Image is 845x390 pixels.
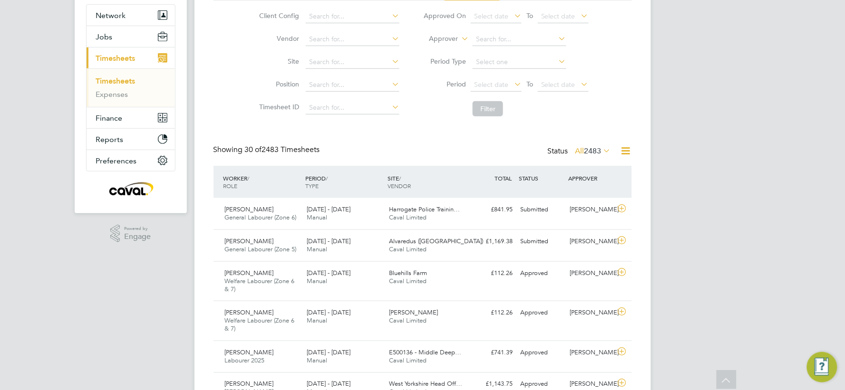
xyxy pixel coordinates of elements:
[307,237,350,245] span: [DATE] - [DATE]
[517,266,566,281] div: Approved
[225,308,274,316] span: [PERSON_NAME]
[306,56,399,69] input: Search for...
[256,57,299,66] label: Site
[423,80,466,88] label: Period
[248,174,250,182] span: /
[87,5,175,26] button: Network
[388,182,411,190] span: VENDOR
[87,26,175,47] button: Jobs
[389,348,461,356] span: E500136 - Middle Deep…
[389,308,438,316] span: [PERSON_NAME]
[307,316,327,324] span: Manual
[307,245,327,253] span: Manual
[423,11,466,20] label: Approved On
[807,352,837,382] button: Engage Resource Center
[385,170,467,194] div: SITE
[467,345,517,361] div: £741.39
[225,245,297,253] span: General Labourer (Zone 5)
[87,48,175,68] button: Timesheets
[517,305,566,321] div: Approved
[306,10,399,23] input: Search for...
[256,103,299,111] label: Timesheet ID
[541,80,575,89] span: Select date
[517,345,566,361] div: Approved
[474,12,508,20] span: Select date
[87,150,175,171] button: Preferences
[307,269,350,277] span: [DATE] - [DATE]
[256,34,299,43] label: Vendor
[307,277,327,285] span: Manual
[96,114,123,123] span: Finance
[473,101,503,116] button: Filter
[225,348,274,356] span: [PERSON_NAME]
[566,305,615,321] div: [PERSON_NAME]
[96,54,136,63] span: Timesheets
[389,213,427,221] span: Caval Limited
[524,10,536,22] span: To
[96,135,124,144] span: Reports
[495,174,512,182] span: TOTAL
[541,12,575,20] span: Select date
[389,316,427,324] span: Caval Limited
[566,170,615,187] div: APPROVER
[474,80,508,89] span: Select date
[96,76,136,86] a: Timesheets
[307,213,327,221] span: Manual
[256,11,299,20] label: Client Config
[214,145,322,155] div: Showing
[473,56,566,69] input: Select one
[389,245,427,253] span: Caval Limited
[566,345,615,361] div: [PERSON_NAME]
[389,269,427,277] span: Bluehills Farm
[245,145,320,154] span: 2483 Timesheets
[96,11,126,20] span: Network
[566,202,615,218] div: [PERSON_NAME]
[107,181,154,196] img: caval-logo-retina.png
[467,305,517,321] div: £112.26
[87,129,175,150] button: Reports
[566,234,615,249] div: [PERSON_NAME]
[326,174,328,182] span: /
[306,33,399,46] input: Search for...
[415,34,458,44] label: Approver
[223,182,238,190] span: ROLE
[124,233,151,241] span: Engage
[566,266,615,281] div: [PERSON_NAME]
[86,181,175,196] a: Go to home page
[307,356,327,364] span: Manual
[306,78,399,92] input: Search for...
[225,277,295,293] span: Welfare Labourer (Zone 6 & 7)
[225,205,274,213] span: [PERSON_NAME]
[517,170,566,187] div: STATUS
[307,308,350,316] span: [DATE] - [DATE]
[307,380,350,388] span: [DATE] - [DATE]
[467,234,517,249] div: £1,169.38
[225,380,274,388] span: [PERSON_NAME]
[305,182,319,190] span: TYPE
[87,68,175,107] div: Timesheets
[389,277,427,285] span: Caval Limited
[399,174,401,182] span: /
[389,356,427,364] span: Caval Limited
[225,237,274,245] span: [PERSON_NAME]
[467,202,517,218] div: £841.95
[306,101,399,114] input: Search for...
[303,170,385,194] div: PERIOD
[256,80,299,88] label: Position
[389,380,462,388] span: West Yorkshire Head Off…
[467,266,517,281] div: £112.26
[517,234,566,249] div: Submitted
[110,225,151,243] a: Powered byEngage
[575,146,611,156] label: All
[225,213,297,221] span: General Labourer (Zone 6)
[389,205,460,213] span: Harrogate Police Trainin…
[245,145,262,154] span: 30 of
[389,237,483,245] span: Alvaredus ([GEOGRAPHIC_DATA])
[548,145,613,158] div: Status
[517,202,566,218] div: Submitted
[524,78,536,90] span: To
[225,269,274,277] span: [PERSON_NAME]
[307,205,350,213] span: [DATE] - [DATE]
[87,107,175,128] button: Finance
[96,32,113,41] span: Jobs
